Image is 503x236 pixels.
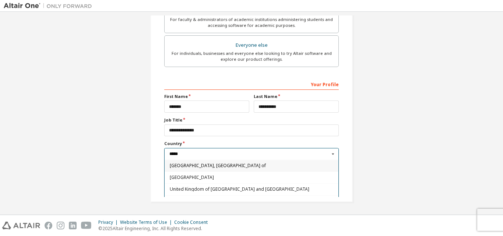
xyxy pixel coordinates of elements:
[254,94,339,99] label: Last Name
[98,225,212,232] p: © 2025 Altair Engineering, Inc. All Rights Reserved.
[2,222,40,229] img: altair_logo.svg
[170,187,334,191] span: United Kingdom of [GEOGRAPHIC_DATA] and [GEOGRAPHIC_DATA]
[170,175,334,180] span: [GEOGRAPHIC_DATA]
[170,163,334,168] span: [GEOGRAPHIC_DATA], [GEOGRAPHIC_DATA] of
[57,222,64,229] img: instagram.svg
[164,94,249,99] label: First Name
[69,222,77,229] img: linkedin.svg
[81,222,92,229] img: youtube.svg
[4,2,96,10] img: Altair One
[169,40,334,50] div: Everyone else
[174,219,212,225] div: Cookie Consent
[164,78,339,90] div: Your Profile
[45,222,52,229] img: facebook.svg
[169,50,334,62] div: For individuals, businesses and everyone else looking to try Altair software and explore our prod...
[169,17,334,28] div: For faculty & administrators of academic institutions administering students and accessing softwa...
[164,117,339,123] label: Job Title
[98,219,120,225] div: Privacy
[164,141,339,147] label: Country
[120,219,174,225] div: Website Terms of Use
